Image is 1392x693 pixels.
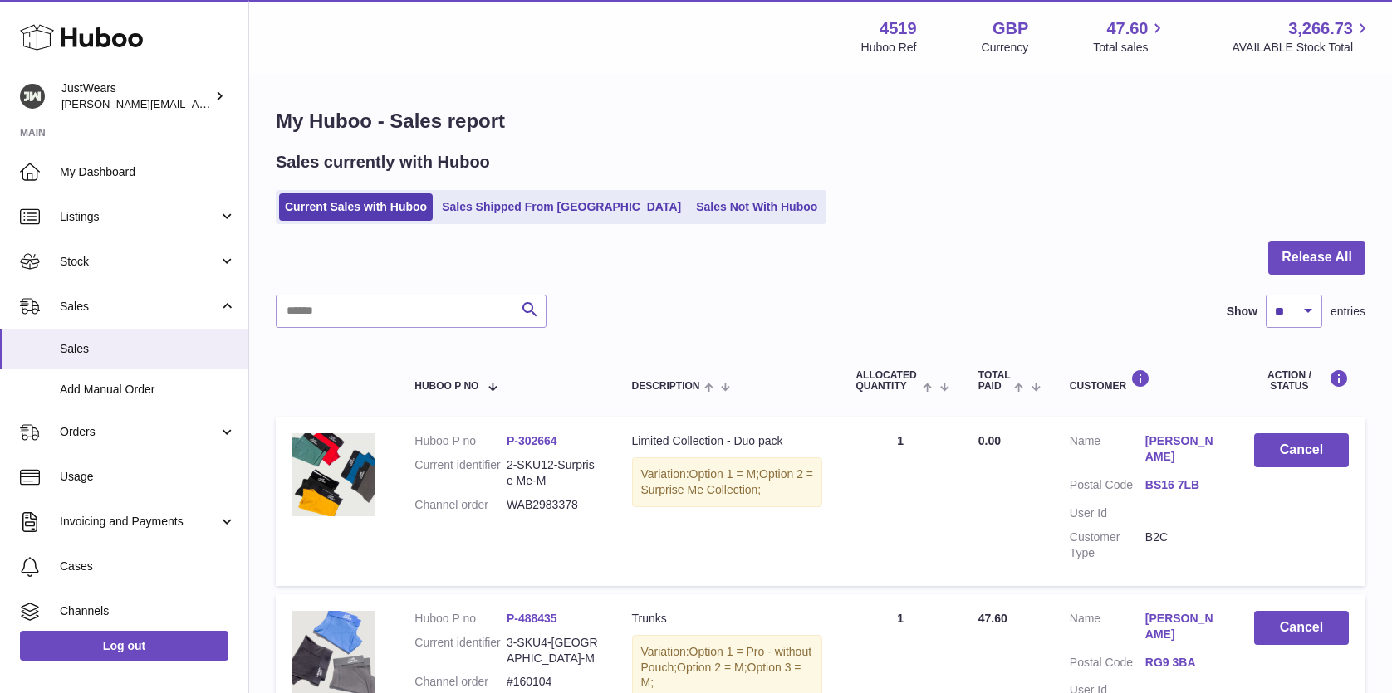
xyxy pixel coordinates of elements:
[414,381,478,392] span: Huboo P no
[1288,17,1353,40] span: 3,266.73
[978,370,1011,392] span: Total paid
[1232,17,1372,56] a: 3,266.73 AVAILABLE Stock Total
[414,635,507,666] dt: Current identifier
[632,381,700,392] span: Description
[855,370,919,392] span: ALLOCATED Quantity
[436,193,687,221] a: Sales Shipped From [GEOGRAPHIC_DATA]
[60,603,236,619] span: Channels
[1145,655,1221,671] a: RG9 3BA
[632,433,823,449] div: Limited Collection - Duo pack
[279,193,433,221] a: Current Sales with Huboo
[993,17,1028,40] strong: GBP
[414,433,507,449] dt: Huboo P no
[276,151,490,173] h2: Sales currently with Huboo
[978,612,1007,625] span: 47.60
[276,108,1365,134] h1: My Huboo - Sales report
[1093,40,1167,56] span: Total sales
[1145,477,1221,493] a: BS16 7LB
[60,254,218,270] span: Stock
[1145,433,1221,465] a: [PERSON_NAME]
[632,611,823,627] div: Trunks
[1070,655,1145,675] dt: Postal Code
[414,611,507,627] dt: Huboo P no
[60,559,236,574] span: Cases
[507,635,599,666] dd: 3-SKU4-[GEOGRAPHIC_DATA]-M
[61,81,211,112] div: JustWears
[880,17,917,40] strong: 4519
[507,434,557,447] a: P-302664
[982,40,1029,56] div: Currency
[1227,304,1257,320] label: Show
[1070,433,1145,469] dt: Name
[1070,477,1145,497] dt: Postal Code
[60,341,236,357] span: Sales
[641,645,812,674] span: Option 1 = Pro - without Pouch;
[677,661,747,674] span: Option 2 = M;
[61,97,333,110] span: [PERSON_NAME][EMAIL_ADDRESS][DOMAIN_NAME]
[978,434,1001,447] span: 0.00
[60,209,218,225] span: Listings
[632,457,823,507] div: Variation:
[1254,369,1349,392] div: Action / Status
[507,457,599,489] dd: 2-SKU12-Surprise Me-M
[1254,611,1349,645] button: Cancel
[60,469,236,485] span: Usage
[861,40,917,56] div: Huboo Ref
[414,674,507,690] dt: Channel order
[1070,505,1145,521] dt: User Id
[292,433,375,516] img: 45191626273194.jpg
[507,612,557,625] a: P-488435
[1145,530,1221,561] dd: B2C
[1070,611,1145,647] dt: Name
[507,674,599,690] dd: #160104
[1331,304,1365,320] span: entries
[1070,369,1221,392] div: Customer
[689,467,759,481] span: Option 1 = M;
[414,457,507,489] dt: Current identifier
[507,497,599,513] dd: WAB2983378
[690,193,823,221] a: Sales Not With Huboo
[1145,611,1221,642] a: [PERSON_NAME]
[20,631,228,661] a: Log out
[60,424,218,440] span: Orders
[414,497,507,513] dt: Channel order
[1254,433,1349,467] button: Cancel
[839,417,961,585] td: 1
[60,164,236,180] span: My Dashboard
[1070,530,1145,561] dt: Customer Type
[1232,40,1372,56] span: AVAILABLE Stock Total
[60,514,218,530] span: Invoicing and Payments
[60,382,236,398] span: Add Manual Order
[1093,17,1167,56] a: 47.60 Total sales
[1106,17,1148,40] span: 47.60
[1268,241,1365,275] button: Release All
[60,299,218,315] span: Sales
[20,84,45,109] img: josh@just-wears.com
